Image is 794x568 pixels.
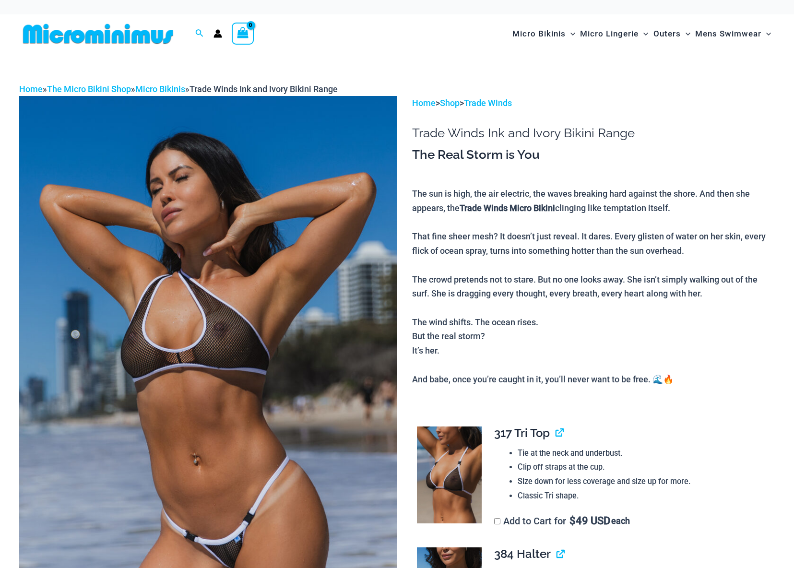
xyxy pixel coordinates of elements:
span: Menu Toggle [566,22,575,46]
span: » » » [19,84,338,94]
a: Home [412,98,436,108]
span: Outers [653,22,681,46]
a: Home [19,84,43,94]
span: Menu Toggle [681,22,690,46]
a: View Shopping Cart, empty [232,23,254,45]
span: Trade Winds Ink and Ivory Bikini Range [190,84,338,94]
a: OutersMenu ToggleMenu Toggle [651,19,693,48]
a: Shop [440,98,460,108]
a: The Micro Bikini Shop [47,84,131,94]
h1: Trade Winds Ink and Ivory Bikini Range [412,126,775,141]
a: Micro Bikinis [135,84,185,94]
li: Clip off straps at the cup. [518,460,767,474]
span: Micro Lingerie [580,22,639,46]
a: Micro LingerieMenu ToggleMenu Toggle [578,19,651,48]
span: each [611,516,630,526]
a: Micro BikinisMenu ToggleMenu Toggle [510,19,578,48]
span: Mens Swimwear [695,22,761,46]
span: 317 Tri Top [494,426,550,440]
p: The sun is high, the air electric, the waves breaking hard against the shore. And then she appear... [412,187,775,386]
span: 384 Halter [494,547,551,561]
h3: The Real Storm is You [412,147,775,163]
b: Trade Winds Micro Bikini [460,203,555,213]
span: $ [569,515,576,527]
a: Account icon link [213,29,222,38]
a: Mens SwimwearMenu ToggleMenu Toggle [693,19,773,48]
img: Tradewinds Ink and Ivory 317 Tri Top [417,426,482,524]
span: Menu Toggle [639,22,648,46]
input: Add to Cart for$49 USD each [494,518,500,524]
span: Micro Bikinis [512,22,566,46]
a: Search icon link [195,28,204,40]
label: Add to Cart for [494,515,630,527]
li: Tie at the neck and underbust. [518,446,767,461]
li: Size down for less coverage and size up for more. [518,474,767,489]
li: Classic Tri shape. [518,489,767,503]
span: Menu Toggle [761,22,771,46]
img: MM SHOP LOGO FLAT [19,23,177,45]
a: Trade Winds [464,98,512,108]
span: 49 USD [569,516,610,526]
nav: Site Navigation [509,18,775,50]
p: > > [412,96,775,110]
